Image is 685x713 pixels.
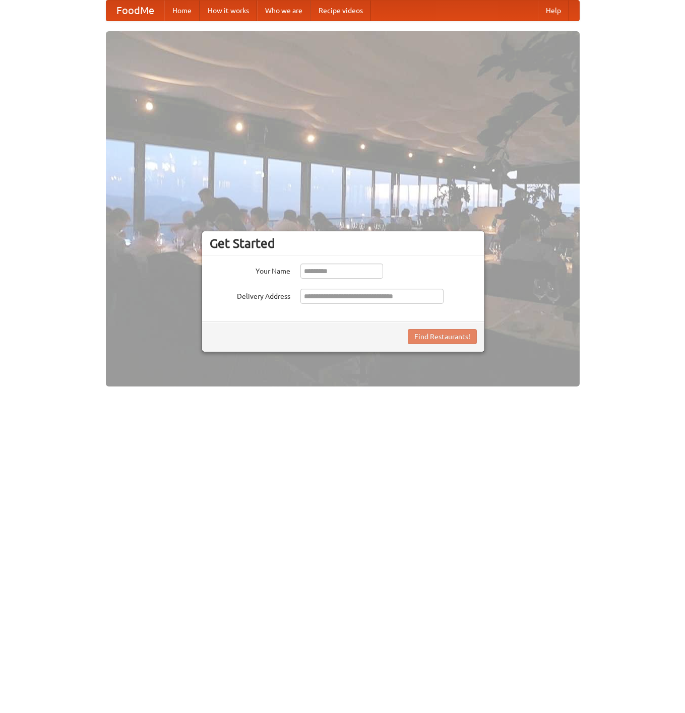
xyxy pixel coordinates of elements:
[210,289,290,301] label: Delivery Address
[257,1,310,21] a: Who we are
[310,1,371,21] a: Recipe videos
[408,329,477,344] button: Find Restaurants!
[106,1,164,21] a: FoodMe
[210,264,290,276] label: Your Name
[210,236,477,251] h3: Get Started
[538,1,569,21] a: Help
[164,1,200,21] a: Home
[200,1,257,21] a: How it works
